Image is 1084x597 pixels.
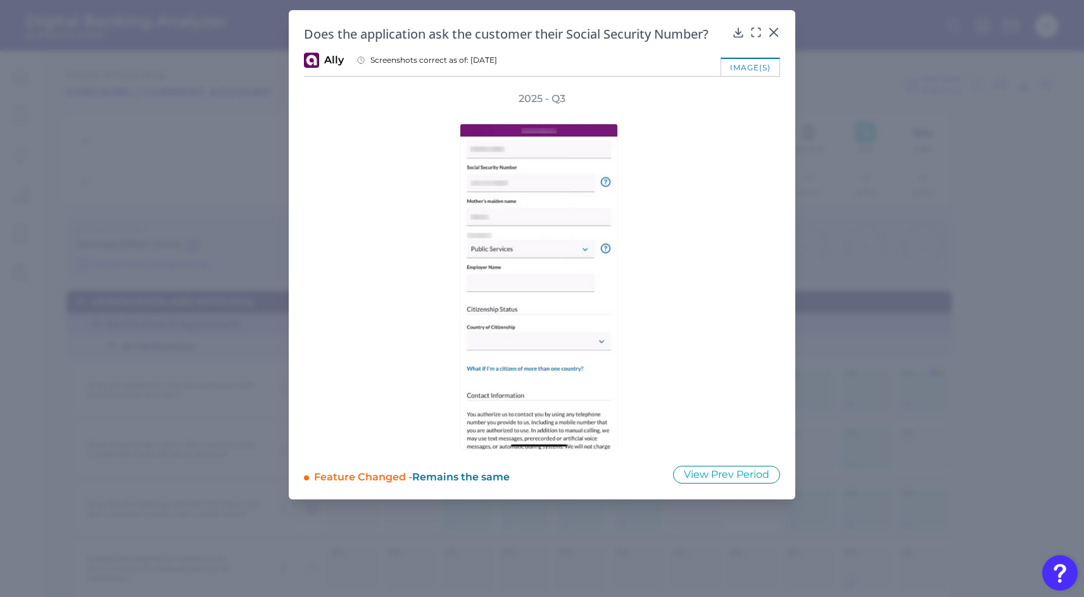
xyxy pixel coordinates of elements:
span: Remains the same [412,471,510,483]
div: Feature Changed - [314,465,656,484]
span: Screenshots correct as of: [DATE] [370,55,497,65]
span: Ally [324,53,344,67]
h3: 2025 - Q3 [519,92,565,106]
button: View Prev Period [673,466,780,484]
div: image(s) [721,58,780,76]
h2: Does the application ask the customer their Social Security Number? [304,25,727,42]
button: Open Resource Center [1042,555,1078,591]
img: 3338-003-Ally-Mobile-Onboarding-RC-Q3-2025.png [460,124,618,450]
img: Ally [304,53,319,68]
